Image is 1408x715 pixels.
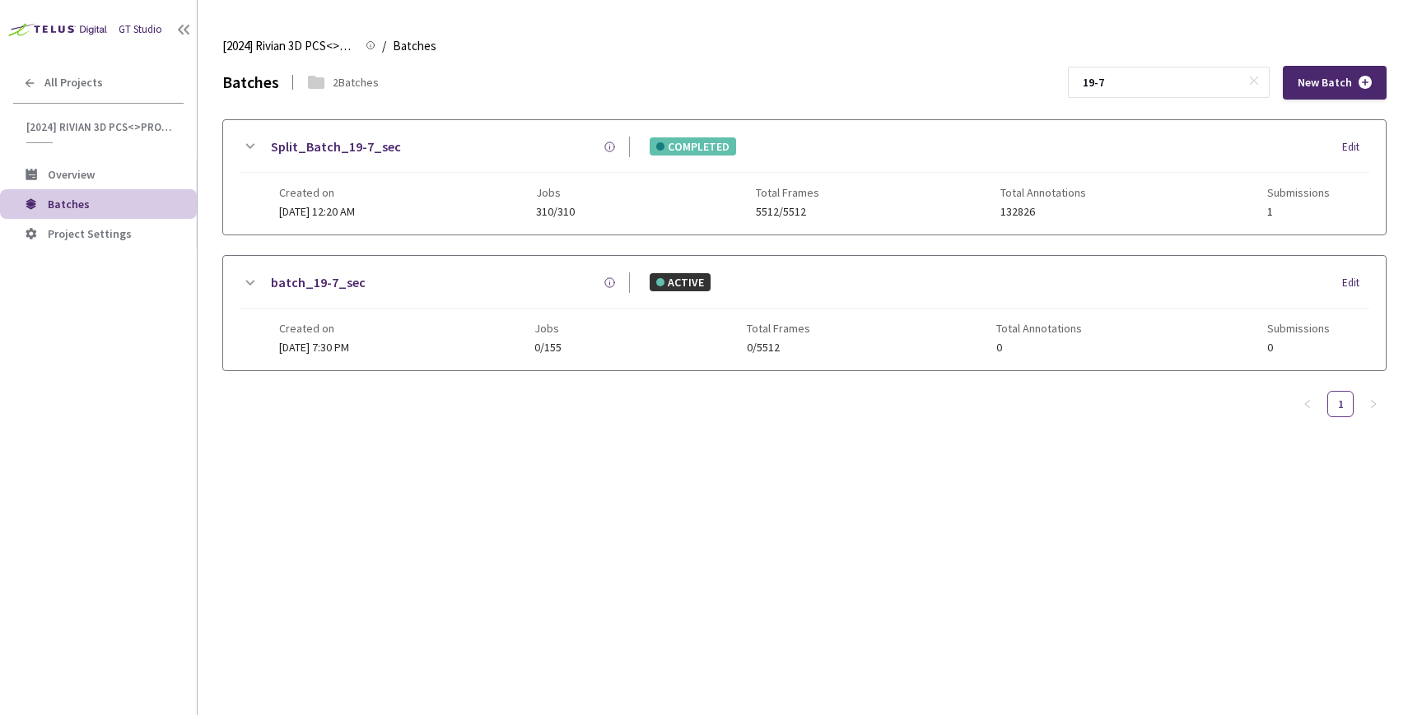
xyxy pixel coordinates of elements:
[333,74,379,91] div: 2 Batches
[1360,391,1387,417] button: right
[26,120,174,134] span: [2024] Rivian 3D PCS<>Production
[996,322,1082,335] span: Total Annotations
[1342,275,1369,291] div: Edit
[44,76,103,90] span: All Projects
[279,340,349,355] span: [DATE] 7:30 PM
[1000,186,1086,199] span: Total Annotations
[271,137,401,157] a: Split_Batch_19-7_sec
[1267,341,1330,354] span: 0
[393,36,436,56] span: Batches
[1267,186,1330,199] span: Submissions
[1073,67,1248,97] input: Search
[1267,322,1330,335] span: Submissions
[1360,391,1387,417] li: Next Page
[1267,206,1330,218] span: 1
[382,36,386,56] li: /
[1328,392,1353,416] a: 1
[756,206,819,218] span: 5512/5512
[1294,391,1321,417] button: left
[48,167,95,182] span: Overview
[534,322,562,335] span: Jobs
[279,204,355,219] span: [DATE] 12:20 AM
[650,137,736,156] div: COMPLETED
[1000,206,1086,218] span: 132826
[1327,391,1354,417] li: 1
[536,206,575,218] span: 310/310
[223,256,1386,370] div: batch_19-7_secACTIVEEditCreated on[DATE] 7:30 PMJobs0/155Total Frames0/5512Total Annotations0Subm...
[756,186,819,199] span: Total Frames
[119,22,162,38] div: GT Studio
[48,197,90,211] span: Batches
[536,186,575,199] span: Jobs
[223,120,1386,234] div: Split_Batch_19-7_secCOMPLETEDEditCreated on[DATE] 12:20 AMJobs310/310Total Frames5512/5512Total A...
[222,71,279,95] div: Batches
[279,322,349,335] span: Created on
[747,341,810,354] span: 0/5512
[279,186,355,199] span: Created on
[996,341,1082,354] span: 0
[747,322,810,335] span: Total Frames
[1342,139,1369,156] div: Edit
[271,272,366,293] a: batch_19-7_sec
[1298,76,1352,90] span: New Batch
[1368,399,1378,409] span: right
[222,36,356,56] span: [2024] Rivian 3D PCS<>Production
[650,273,711,291] div: ACTIVE
[534,341,562,354] span: 0/155
[1294,391,1321,417] li: Previous Page
[1303,399,1312,409] span: left
[48,226,132,241] span: Project Settings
